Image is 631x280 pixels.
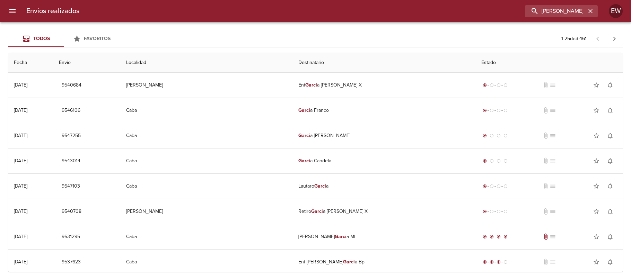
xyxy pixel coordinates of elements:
td: Lautaro a [293,174,476,199]
span: radio_button_checked [483,108,487,112]
td: Ent a [PERSON_NAME] X [293,73,476,98]
button: 9547103 [59,180,83,193]
span: radio_button_checked [483,235,487,239]
button: 9531295 [59,231,83,243]
span: star_border [593,82,600,89]
span: radio_button_unchecked [497,83,501,87]
span: No tiene pedido asociado [549,208,556,215]
span: notifications_none [607,208,614,215]
span: radio_button_unchecked [497,134,501,138]
span: star_border [593,233,600,240]
span: notifications_none [607,259,614,265]
span: radio_button_unchecked [490,184,494,188]
span: radio_button_checked [490,260,494,264]
em: Garci [343,259,355,265]
input: buscar [525,5,586,17]
div: Generado [481,208,509,215]
span: notifications_none [607,107,614,114]
span: Todos [33,36,50,42]
span: radio_button_checked [497,260,501,264]
th: Localidad [121,53,293,73]
em: Garci [311,208,323,214]
span: 9531295 [62,233,80,241]
span: No tiene documentos adjuntos [542,132,549,139]
div: [DATE] [14,107,27,113]
span: No tiene documentos adjuntos [542,107,549,114]
button: Activar notificaciones [603,179,617,193]
td: Caba [121,250,293,274]
div: Generado [481,157,509,164]
span: Favoritos [84,36,111,42]
button: Activar notificaciones [603,255,617,269]
button: Agregar a favoritos [589,230,603,244]
em: Garci [298,133,310,138]
button: Agregar a favoritos [589,154,603,168]
td: Ent [PERSON_NAME] a Bp [293,250,476,274]
button: 9543014 [59,155,83,168]
span: radio_button_checked [483,184,487,188]
span: star_border [593,183,600,190]
span: No tiene pedido asociado [549,157,556,164]
span: radio_button_checked [483,209,487,214]
span: No tiene pedido asociado [549,82,556,89]
td: Caba [121,148,293,173]
span: star_border [593,132,600,139]
button: Activar notificaciones [603,230,617,244]
div: Entregado [481,233,509,240]
td: a Franco [293,98,476,123]
span: radio_button_checked [483,260,487,264]
button: Agregar a favoritos [589,129,603,143]
em: Garci [298,107,310,113]
button: 9547255 [59,129,84,142]
span: No tiene documentos adjuntos [542,157,549,164]
td: [PERSON_NAME] a Ml [293,224,476,249]
th: Fecha [8,53,53,73]
span: radio_button_checked [483,159,487,163]
button: Agregar a favoritos [589,78,603,92]
span: radio_button_unchecked [497,184,501,188]
span: radio_button_checked [503,235,508,239]
button: menu [4,3,21,19]
button: Activar notificaciones [603,129,617,143]
td: a [PERSON_NAME] [293,123,476,148]
span: radio_button_unchecked [503,159,508,163]
div: Tabs Envios [8,30,119,47]
td: Caba [121,123,293,148]
div: [DATE] [14,259,27,265]
span: radio_button_unchecked [490,108,494,112]
span: Pagina anterior [589,35,606,42]
span: No tiene pedido asociado [549,183,556,190]
button: Activar notificaciones [603,205,617,218]
div: Generado [481,183,509,190]
span: radio_button_unchecked [490,209,494,214]
span: radio_button_unchecked [503,184,508,188]
span: radio_button_unchecked [503,108,508,112]
span: radio_button_unchecked [503,209,508,214]
span: notifications_none [607,82,614,89]
span: radio_button_unchecked [490,159,494,163]
div: [DATE] [14,82,27,88]
span: radio_button_unchecked [503,260,508,264]
span: star_border [593,157,600,164]
div: [DATE] [14,133,27,138]
span: radio_button_checked [490,235,494,239]
span: No tiene pedido asociado [549,233,556,240]
div: Generado [481,107,509,114]
span: No tiene documentos adjuntos [542,82,549,89]
button: Agregar a favoritos [589,103,603,117]
td: Caba [121,174,293,199]
td: Caba [121,224,293,249]
button: Activar notificaciones [603,103,617,117]
button: 9540708 [59,205,84,218]
span: 9543014 [62,157,80,165]
span: radio_button_unchecked [497,108,501,112]
h6: Envios realizados [26,6,79,17]
td: [PERSON_NAME] [121,199,293,224]
span: Pagina siguiente [606,30,623,47]
span: No tiene pedido asociado [549,132,556,139]
span: star_border [593,208,600,215]
div: Generado [481,82,509,89]
span: radio_button_unchecked [497,209,501,214]
div: Generado [481,132,509,139]
span: 9547103 [62,182,80,191]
